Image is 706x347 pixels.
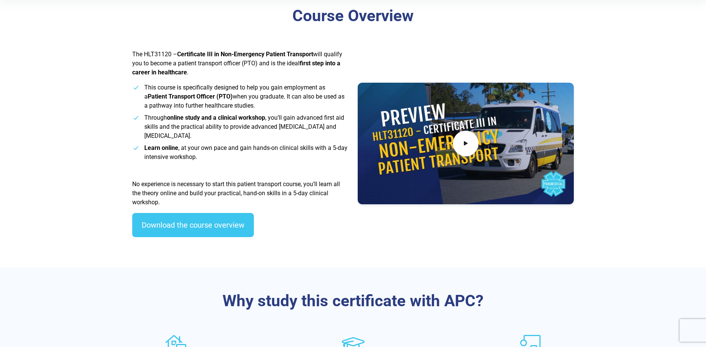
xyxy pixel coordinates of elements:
span: Through , you’ll gain advanced first aid skills and the practical ability to provide advanced [ME... [144,114,344,139]
strong: Patient Transport Officer (PTO) [148,93,233,100]
strong: first step into a career in healthcare [132,60,340,76]
span: No experience is necessary to start this patient transport course, you’ll learn all the theory on... [132,180,340,206]
h3: Course Overview [132,6,574,26]
span: The HLT31120 – will qualify you to become a patient transport officer (PTO) and is the ideal . [132,51,342,76]
strong: Certificate III in Non-Emergency Patient Transport [177,51,313,58]
span: , at your own pace and gain hands-on clinical skills with a 5-day intensive workshop. [144,144,348,160]
strong: online study and a clinical workshop [167,114,265,121]
strong: Learn online [144,144,178,151]
h3: Why study this certificate with APC? [132,291,574,311]
a: Download the course overview [132,213,254,237]
span: This course is specifically designed to help you gain employment as a when you graduate. It can a... [144,84,345,109]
